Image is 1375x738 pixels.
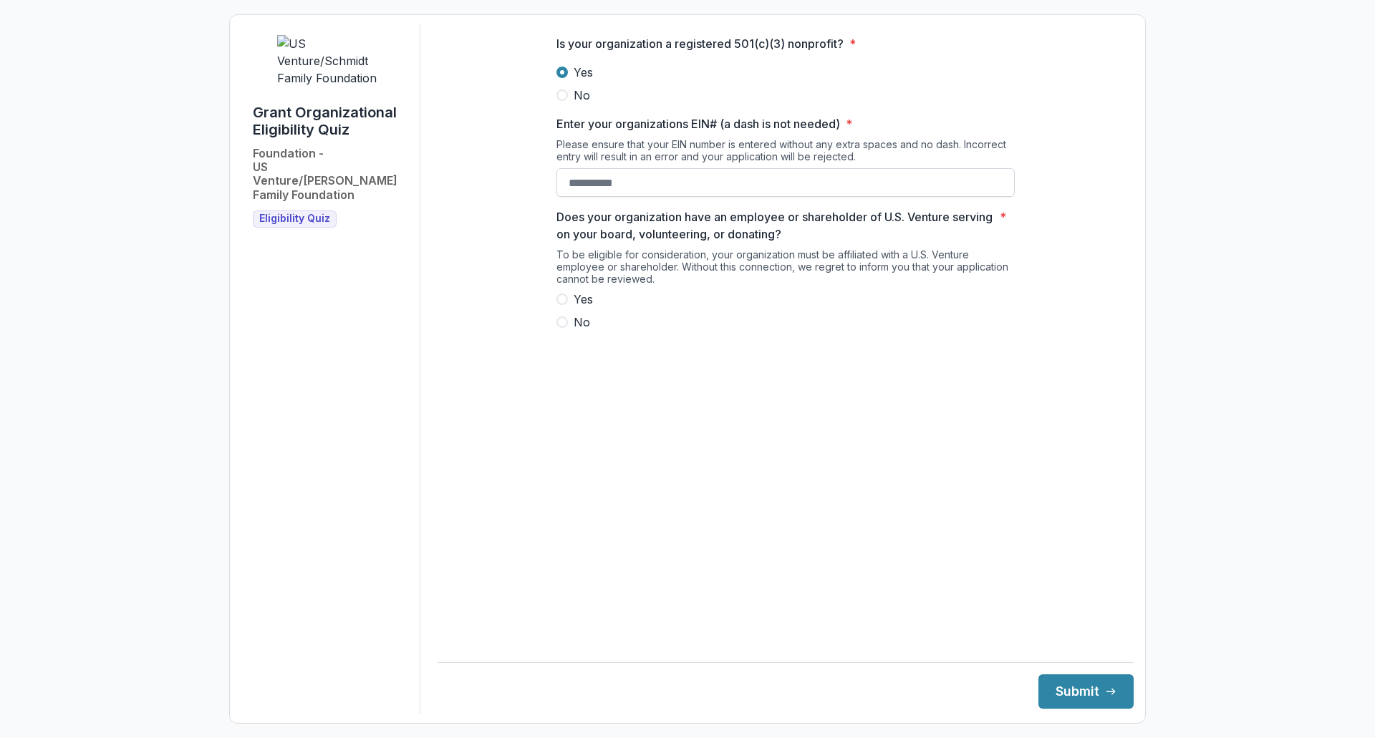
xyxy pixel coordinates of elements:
[556,115,840,132] p: Enter your organizations EIN# (a dash is not needed)
[556,35,844,52] p: Is your organization a registered 501(c)(3) nonprofit?
[277,35,385,87] img: US Venture/Schmidt Family Foundation
[574,314,590,331] span: No
[556,248,1015,291] div: To be eligible for consideration, your organization must be affiliated with a U.S. Venture employ...
[259,213,330,225] span: Eligibility Quiz
[574,87,590,104] span: No
[574,291,593,308] span: Yes
[556,138,1015,168] div: Please ensure that your EIN number is entered without any extra spaces and no dash. Incorrect ent...
[253,147,408,202] h2: Foundation - US Venture/[PERSON_NAME] Family Foundation
[253,104,408,138] h1: Grant Organizational Eligibility Quiz
[574,64,593,81] span: Yes
[1038,674,1134,709] button: Submit
[556,208,994,243] p: Does your organization have an employee or shareholder of U.S. Venture serving on your board, vol...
